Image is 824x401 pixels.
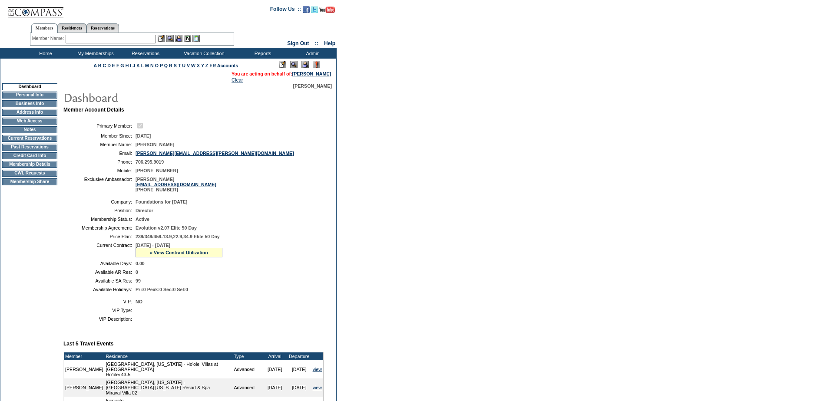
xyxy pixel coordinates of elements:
[57,23,86,33] a: Residences
[94,63,97,68] a: A
[67,177,132,192] td: Exclusive Ambassador:
[292,71,331,76] a: [PERSON_NAME]
[150,250,208,255] a: » View Contract Utilization
[319,7,335,13] img: Subscribe to our YouTube Channel
[86,23,119,33] a: Reservations
[67,243,132,257] td: Current Contract:
[120,63,124,68] a: G
[116,63,119,68] a: F
[164,63,168,68] a: Q
[287,360,311,378] td: [DATE]
[67,287,132,292] td: Available Holidays:
[178,63,181,68] a: T
[313,367,322,372] a: view
[136,63,140,68] a: K
[64,360,105,378] td: [PERSON_NAME]
[287,40,309,46] a: Sign Out
[136,159,164,164] span: 706.295.9019
[67,278,132,283] td: Available SA Res:
[136,287,188,292] span: Pri:0 Peak:0 Sec:0 Sel:0
[136,133,151,138] span: [DATE]
[145,63,149,68] a: M
[2,92,57,99] td: Personal Info
[67,270,132,275] td: Available AR Res:
[287,48,337,59] td: Admin
[2,135,57,142] td: Current Reservations
[67,261,132,266] td: Available Days:
[175,35,182,42] img: Impersonate
[136,243,170,248] span: [DATE] - [DATE]
[2,152,57,159] td: Credit Card Info
[136,270,138,275] span: 0
[63,107,124,113] b: Member Account Details
[205,63,208,68] a: Z
[237,48,287,59] td: Reports
[166,35,174,42] img: View
[67,159,132,164] td: Phone:
[2,144,57,151] td: Past Reservations
[303,6,310,13] img: Become our fan on Facebook
[64,378,105,397] td: [PERSON_NAME]
[119,48,169,59] td: Reservations
[105,360,233,378] td: [GEOGRAPHIC_DATA], [US_STATE] - Ho'olei Villas at [GEOGRAPHIC_DATA] Ho'olei 43-5
[263,360,287,378] td: [DATE]
[136,142,174,147] span: [PERSON_NAME]
[32,35,66,42] div: Member Name:
[2,170,57,177] td: CWL Requests
[158,35,165,42] img: b_edit.gif
[130,63,131,68] a: I
[136,182,216,187] a: [EMAIL_ADDRESS][DOMAIN_NAME]
[136,278,141,283] span: 99
[67,133,132,138] td: Member Since:
[303,9,310,14] a: Become our fan on Facebook
[103,63,106,68] a: C
[136,177,216,192] span: [PERSON_NAME] [PHONE_NUMBER]
[67,168,132,173] td: Mobile:
[67,217,132,222] td: Membership Status:
[132,63,135,68] a: J
[126,63,129,68] a: H
[290,61,298,68] img: View Mode
[67,208,132,213] td: Position:
[187,63,190,68] a: V
[136,225,197,230] span: Evolution v2.07 Elite 50 Day
[197,63,200,68] a: X
[287,378,311,397] td: [DATE]
[136,168,178,173] span: [PHONE_NUMBER]
[155,63,159,68] a: O
[63,89,237,106] img: pgTtlDashboard.gif
[2,178,57,185] td: Membership Share
[20,48,69,59] td: Home
[182,63,185,68] a: U
[141,63,144,68] a: L
[279,61,286,68] img: Edit Mode
[67,225,132,230] td: Membership Agreement:
[67,199,132,204] td: Company:
[319,9,335,14] a: Subscribe to our YouTube Channel
[232,71,331,76] span: You are acting on behalf of:
[136,299,142,304] span: NO
[67,308,132,313] td: VIP Type:
[67,234,132,239] td: Price Plan:
[107,63,111,68] a: D
[192,35,200,42] img: b_calculator.gif
[263,352,287,360] td: Arrival
[313,61,320,68] img: Log Concern/Member Elevation
[311,9,318,14] a: Follow us on Twitter
[150,63,154,68] a: N
[31,23,58,33] a: Members
[263,378,287,397] td: [DATE]
[311,6,318,13] img: Follow us on Twitter
[2,100,57,107] td: Business Info
[232,360,262,378] td: Advanced
[232,378,262,397] td: Advanced
[67,299,132,304] td: VIP:
[105,378,233,397] td: [GEOGRAPHIC_DATA], [US_STATE] - [GEOGRAPHIC_DATA] [US_STATE] Resort & Spa Miraval Villa 02
[136,261,145,266] span: 0.00
[105,352,233,360] td: Residence
[136,199,187,204] span: Foundations for [DATE]
[293,83,332,89] span: [PERSON_NAME]
[112,63,115,68] a: E
[136,217,149,222] span: Active
[2,83,57,90] td: Dashboard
